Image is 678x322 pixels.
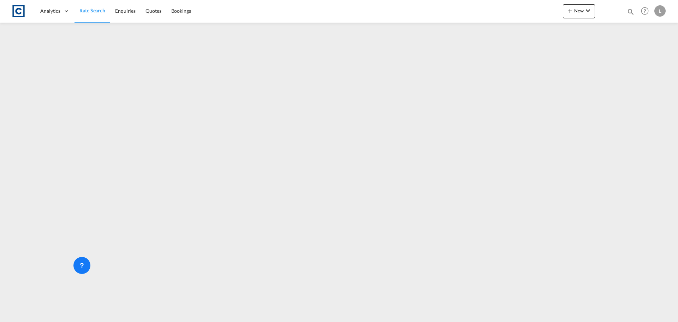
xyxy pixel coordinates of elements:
div: icon-magnify [627,8,635,18]
span: Bookings [171,8,191,14]
div: L [654,5,666,17]
md-icon: icon-plus 400-fg [566,6,574,15]
div: Help [639,5,654,18]
span: New [566,8,592,13]
span: Quotes [145,8,161,14]
md-icon: icon-chevron-down [584,6,592,15]
span: Enquiries [115,8,136,14]
span: Rate Search [79,7,105,13]
img: 1fdb9190129311efbfaf67cbb4249bed.jpeg [11,3,26,19]
span: Help [639,5,651,17]
md-icon: icon-magnify [627,8,635,16]
button: icon-plus 400-fgNewicon-chevron-down [563,4,595,18]
span: Analytics [40,7,60,14]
